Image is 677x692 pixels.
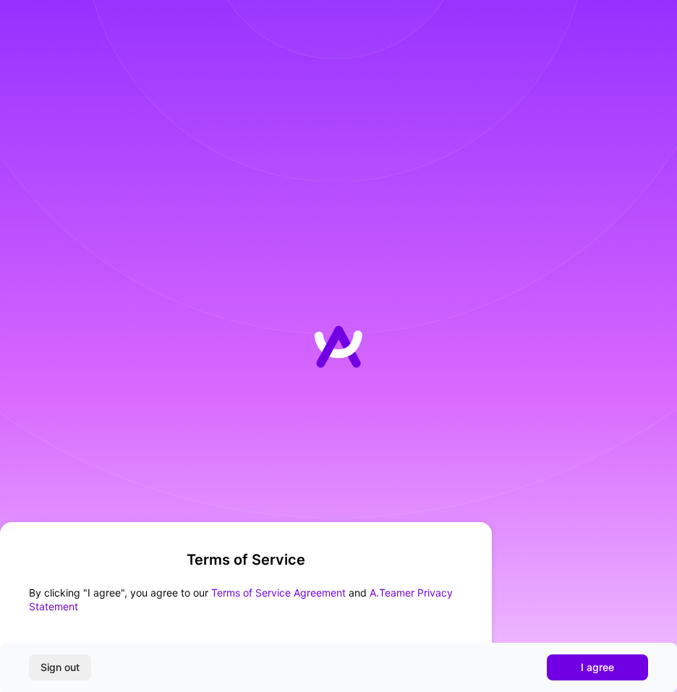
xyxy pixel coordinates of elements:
button: Sign out [29,654,91,680]
a: Terms of Service Agreement [211,586,346,599]
span: I agree [581,660,614,675]
button: I agree [547,654,648,680]
div: By clicking "I agree", you agree to our and [29,586,463,614]
a: A.Teamer Privacy Statement [29,586,453,613]
h2: Terms of Service [29,551,463,568]
span: Sign out [41,660,80,675]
